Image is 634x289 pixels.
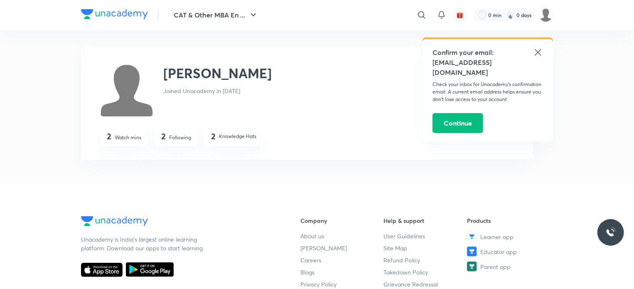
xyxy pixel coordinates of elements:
a: Site Map [384,244,467,252]
img: ttu [606,227,616,237]
a: Careers [300,256,384,264]
h5: [EMAIL_ADDRESS][DOMAIN_NAME] [432,57,543,77]
a: Educator app [467,247,550,257]
p: Joined Unacademy in [DATE] [163,86,272,95]
button: Continue [432,113,483,133]
h2: [PERSON_NAME] [163,63,272,83]
p: Following [169,134,191,141]
img: Company Logo [81,216,148,226]
a: Grievance Redressal [384,280,467,289]
img: streak [506,11,515,19]
a: Blogs [300,268,384,277]
img: avatar [456,11,464,19]
img: Company Logo [81,9,148,19]
a: Company Logo [81,9,148,21]
a: User Guidelines [384,232,467,240]
h4: 2 [107,131,111,141]
span: Parent app [480,262,511,271]
p: Check your inbox for Unacademy’s confirmation email. A current email address helps ensure you don... [432,81,543,103]
a: Learner app [467,232,550,242]
a: Company Logo [81,216,274,228]
span: Careers [300,256,321,264]
span: Educator app [480,247,517,256]
a: [PERSON_NAME] [300,244,384,252]
h6: Company [300,216,384,225]
a: Privacy Policy [300,280,384,289]
a: Parent app [467,262,550,272]
img: Vidhya Shree [539,8,553,22]
p: Watch mins [115,134,141,141]
span: Learner app [480,232,514,241]
a: Takedown Policy [384,268,467,277]
img: Educator app [467,247,477,257]
img: Parent app [467,262,477,272]
button: CAT & Other MBA En ... [169,7,263,23]
p: Knowledge Hats [219,133,256,140]
h4: 2 [211,131,216,141]
img: Learner app [467,232,477,242]
h4: 2 [161,131,166,141]
button: avatar [453,8,467,22]
h5: Confirm your email: [432,47,543,57]
a: About us [300,232,384,240]
a: Refund Policy [384,256,467,264]
p: Unacademy is India’s largest online learning platform. Download our apps to start learning [81,235,206,252]
h6: Help & support [384,216,467,225]
img: Avatar [100,63,153,116]
h6: Products [467,216,550,225]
